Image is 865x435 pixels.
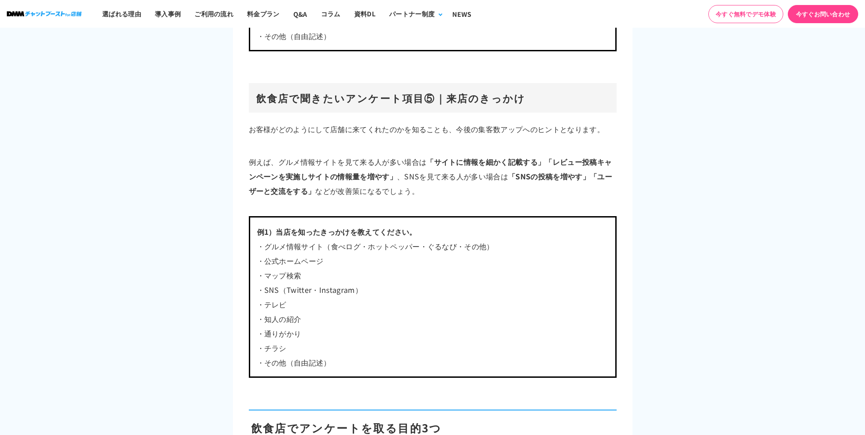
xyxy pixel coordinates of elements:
p: ・その他（自由記述） [257,29,608,43]
p: お客様がどのようにして店舗に来てくれたのかを知ることも、今後の集客数アップへのヒントとなります。 [249,122,617,136]
a: 今すぐお問い合わせ [788,5,858,23]
p: ・マップ検索 [257,268,608,282]
b: 例1）当店を知ったきっかけを教えてください。 [257,226,417,237]
p: ・チラシ [257,341,608,355]
a: 今すぐ無料でデモ体験 [708,5,783,23]
img: ロゴ [7,11,82,16]
h3: 飲食店で聞きたいアンケート項目⑤｜来店のきっかけ [249,83,617,113]
p: 例えば、グルメ情報サイトを見て来る人が多い場合は 、SNSを見て来る人が多い場合は などが改善策になるでしょう。 [249,154,617,198]
p: ・グルメ情報サイト（食べログ・ホットペッパー・ぐるなび・その他） [257,239,608,253]
div: パートナー制度 [389,9,435,19]
p: ・知人の紹介 [257,311,608,326]
p: ・テレビ [257,297,608,311]
p: ・SNS（Twitter・Instagram） [257,282,608,297]
b: 「サイトに情報を細かく記載する」「レビュー投稿キャンペーンを実施しサイトの情報量を増やす」 [249,156,612,182]
p: ・公式ホームページ [257,253,608,268]
p: ・その他（自由記述） [257,355,608,370]
p: ・通りがかり [257,326,608,341]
